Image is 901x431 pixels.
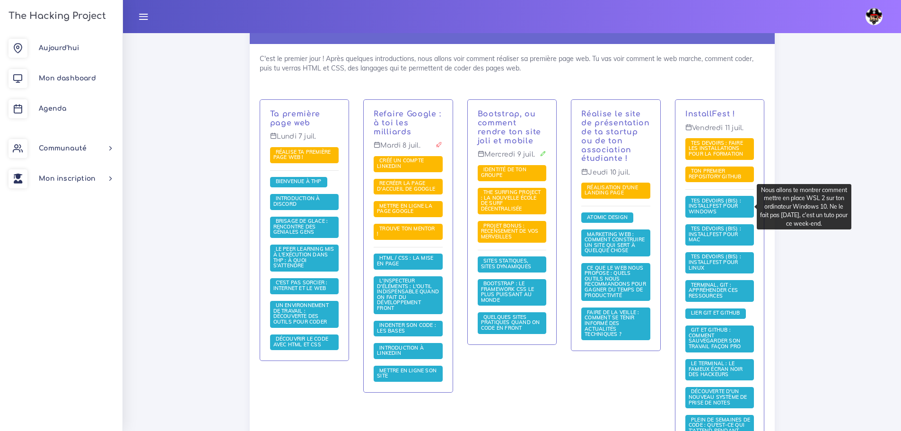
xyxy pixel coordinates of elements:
[374,110,441,136] a: Refaire Google : à toi les milliards
[689,361,743,378] a: Le terminal : le fameux écran noir des hackeurs
[585,184,638,196] span: Réalisation d'une landing page
[481,258,534,270] a: Sites statiques, sites dynamiques
[377,203,432,215] a: Mettre en ligne la page Google
[689,140,746,157] span: Tes devoirs : faire les installations pour la formation
[481,222,539,240] span: PROJET BONUS : recensement de vos merveilles
[377,202,432,215] span: Mettre en ligne la page Google
[481,166,526,178] span: Identité de ton groupe
[273,218,328,236] a: Brisage de glace : rencontre des géniales gens
[273,195,320,208] a: Introduction à Discord
[689,326,744,350] span: Git et GitHub : comment sauvegarder son travail façon pro
[273,246,334,269] span: Le Peer learning mis à l'exécution dans THP : à quoi s'attendre
[689,327,744,350] a: Git et GitHub : comment sauvegarder son travail façon pro
[273,195,320,207] span: Introduction à Discord
[273,246,334,269] a: Le Peer learning mis à l'exécution dans THP : à quoi s'attendre
[689,254,741,271] a: Tes devoirs (bis) : Installfest pour Linux
[689,167,744,180] span: Ton premier repository GitHub
[689,168,744,180] a: Ton premier repository GitHub
[689,388,747,406] a: Découverte d'un nouveau système de prise de notes
[585,264,646,299] a: Ce que le web nous propose : quels outils nous recommandons pour gagner du temps de productivité
[6,11,106,21] h3: The Hacking Project
[689,226,741,243] a: Tes devoirs (bis) : Installfest pour MAC
[585,231,645,255] a: Marketing web : comment construire un site qui sert à quelque chose
[689,309,743,316] span: Lier Git et Github
[273,336,329,348] a: Découvrir le code avec HTML et CSS
[374,141,443,157] p: Mardi 8 juil.
[689,140,746,158] a: Tes devoirs : faire les installations pour la formation
[39,105,66,112] span: Agenda
[273,218,328,235] span: Brisage de glace : rencontre des géniales gens
[377,278,439,312] a: L'inspecteur d'éléments : l'outil indispensable quand on fait du développement front
[689,360,743,378] span: Le terminal : le fameux écran noir des hackeurs
[481,281,534,304] a: Bootstrap : le framework CSS le plus puissant au monde
[478,150,547,166] p: Mercredi 9 juil.
[273,279,329,291] span: C'est pas sorcier : internet et le web
[377,255,433,267] span: HTML / CSS : la mise en page
[39,175,96,182] span: Mon inscription
[377,345,424,357] a: Introduction à LinkedIn
[481,223,539,240] a: PROJET BONUS : recensement de vos merveilles
[377,367,437,379] a: Mettre en ligne son site
[273,335,329,348] span: Découvrir le code avec HTML et CSS
[585,185,638,197] a: Réalisation d'une landing page
[685,110,735,118] a: InstallFest !
[377,180,437,193] a: Recréer la page d'accueil de Google
[377,322,436,334] a: Indenter son code : les bases
[273,178,324,185] span: Bienvenue à THP
[273,149,331,161] a: Réalise ta première page web !
[585,309,639,337] span: Faire de la veille : comment se tenir informé des actualités techniques ?
[39,75,96,82] span: Mon dashboard
[481,257,534,270] span: Sites statiques, sites dynamiques
[581,110,650,163] a: Réalise le site de présentation de ta startup ou de ton association étudiante !
[377,255,433,267] a: HTML / CSS : la mise en page
[273,178,324,185] a: Bienvenue à THP
[377,344,424,357] span: Introduction à LinkedIn
[585,309,639,338] a: Faire de la veille : comment se tenir informé des actualités techniques ?
[689,253,741,271] span: Tes devoirs (bis) : Installfest pour Linux
[377,158,424,170] a: Créé un compte LinkedIn
[270,132,339,148] p: Lundi 7 juil.
[273,302,330,325] a: Un environnement de travail : découverte des outils pour coder
[377,157,424,169] span: Créé un compte LinkedIn
[581,168,650,184] p: Jeudi 10 juil.
[270,110,321,127] a: Ta première page web
[481,280,534,303] span: Bootstrap : le framework CSS le plus puissant au monde
[481,314,540,332] a: Quelques sites pratiques quand on code en front
[478,110,542,145] a: Bootstrap, ou comment rendre ton site joli et mobile
[685,124,754,139] p: Vendredi 11 juil.
[39,44,79,52] span: Aujourd'hui
[689,282,738,299] a: Terminal, Git : appréhender ces ressources
[481,167,526,179] a: Identité de ton groupe
[273,280,329,292] a: C'est pas sorcier : internet et le web
[481,189,541,212] a: The Surfing Project : la nouvelle école de surf décentralisée
[689,197,741,215] span: Tes devoirs (bis) : Installfest pour Windows
[585,214,630,220] a: Atomic Design
[377,277,439,311] span: L'inspecteur d'éléments : l'outil indispensable quand on fait du développement front
[481,314,540,331] span: Quelques sites pratiques quand on code en front
[866,8,883,25] img: avatar
[377,322,436,334] span: Indenter son code : les bases
[757,184,851,229] div: Nous allons te montrer comment mettre en place WSL 2 sur ton ordinateur Windows 10. Ne le fait pa...
[689,198,741,215] a: Tes devoirs (bis) : Installfest pour Windows
[689,310,743,317] a: Lier Git et Github
[689,388,747,405] span: Découverte d'un nouveau système de prise de notes
[377,225,435,237] a: Trouve ton mentor !
[689,281,738,299] span: Terminal, Git : appréhender ces ressources
[39,145,87,152] span: Communauté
